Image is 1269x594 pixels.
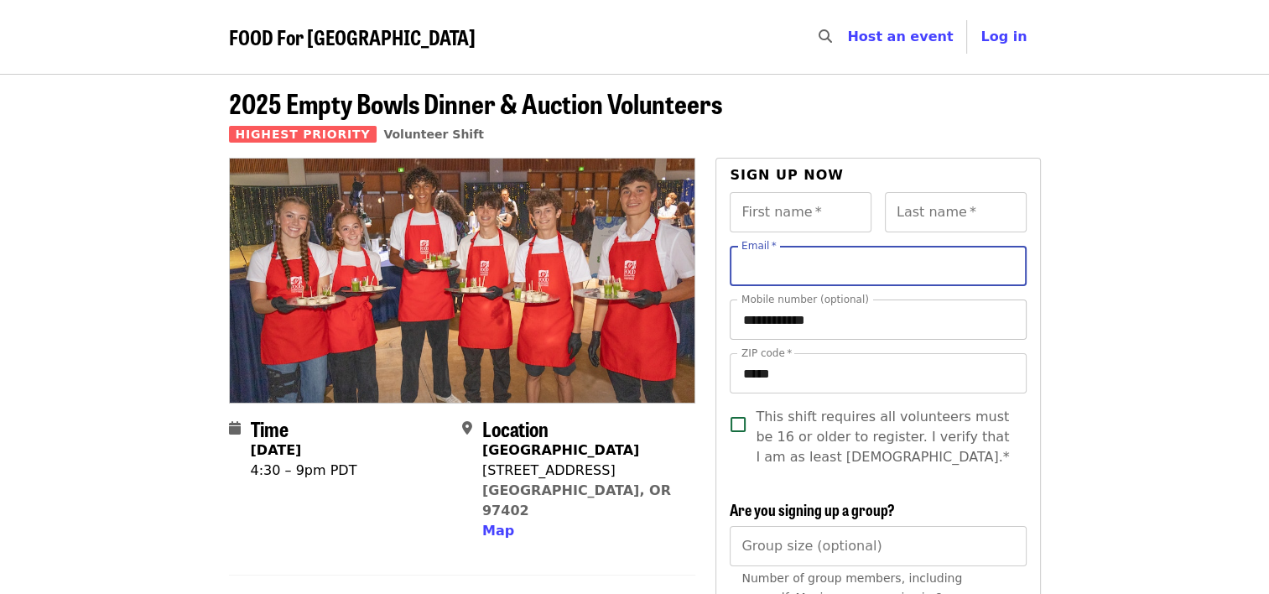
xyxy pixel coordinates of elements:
span: Location [482,414,549,443]
label: Mobile number (optional) [741,294,869,305]
input: First name [730,192,871,232]
span: Are you signing up a group? [730,498,895,520]
a: Volunteer Shift [383,128,484,141]
strong: [GEOGRAPHIC_DATA] [482,442,639,458]
span: This shift requires all volunteers must be 16 or older to register. I verify that I am as least [... [756,407,1012,467]
strong: [DATE] [251,442,302,458]
a: FOOD For [GEOGRAPHIC_DATA] [229,25,476,49]
a: Host an event [847,29,953,44]
span: Time [251,414,289,443]
span: 2025 Empty Bowls Dinner & Auction Volunteers [229,83,722,122]
span: Map [482,523,514,539]
button: Log in [967,20,1040,54]
input: Last name [885,192,1027,232]
label: Email [741,241,777,251]
input: ZIP code [730,353,1026,393]
i: calendar icon [229,420,241,436]
span: Log in [980,29,1027,44]
i: map-marker-alt icon [462,420,472,436]
input: Search [842,17,856,57]
span: FOOD For [GEOGRAPHIC_DATA] [229,22,476,51]
img: 2025 Empty Bowls Dinner & Auction Volunteers organized by FOOD For Lane County [230,159,695,402]
input: Mobile number (optional) [730,300,1026,340]
a: [GEOGRAPHIC_DATA], OR 97402 [482,482,671,518]
i: search icon [819,29,832,44]
input: [object Object] [730,526,1026,566]
span: Sign up now [730,167,844,183]
div: 4:30 – 9pm PDT [251,461,357,481]
span: Highest Priority [229,126,377,143]
button: Map [482,521,514,541]
div: [STREET_ADDRESS] [482,461,682,481]
label: ZIP code [741,348,792,358]
input: Email [730,246,1026,286]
